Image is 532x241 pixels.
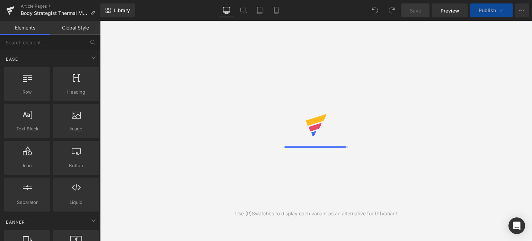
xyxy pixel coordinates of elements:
span: Text Block [6,125,48,132]
button: Publish [470,3,513,17]
span: Preview [441,7,459,14]
span: Body Strategist Thermal Mud [21,10,87,16]
button: Redo [385,3,399,17]
span: Button [55,162,97,169]
span: Library [114,7,130,14]
a: Mobile [268,3,285,17]
button: More [515,3,529,17]
span: Row [6,88,48,96]
span: Banner [5,219,26,225]
div: Use (P)Swatches to display each variant as an alternative for (P)Variant [235,210,397,217]
span: Publish [479,8,496,13]
span: Base [5,56,19,62]
span: Icon [6,162,48,169]
button: Undo [368,3,382,17]
span: Image [55,125,97,132]
span: Save [410,7,421,14]
a: Tablet [251,3,268,17]
a: Global Style [50,21,100,35]
a: Article Pages [21,3,100,9]
span: Heading [55,88,97,96]
a: Preview [432,3,468,17]
span: Liquid [55,199,97,206]
a: Desktop [218,3,235,17]
a: Laptop [235,3,251,17]
div: Open Intercom Messenger [508,217,525,234]
a: New Library [100,3,135,17]
span: Separator [6,199,48,206]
